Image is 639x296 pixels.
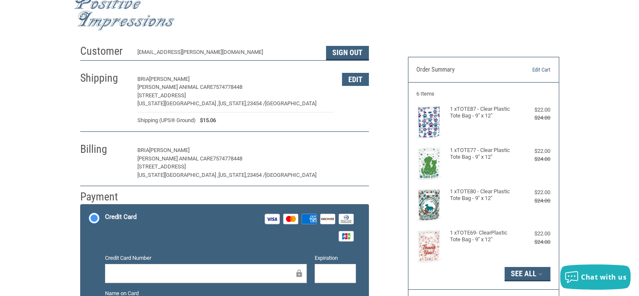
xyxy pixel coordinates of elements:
[137,92,186,99] span: [STREET_ADDRESS]
[517,155,550,163] div: $24.00
[450,188,515,202] h4: 1 x TOTE80 - Clear Plastic Tote Bag - 9" x 12"
[137,116,196,125] span: Shipping (UPS® Ground)
[315,254,356,262] label: Expiration
[218,100,247,107] span: [US_STATE],
[450,229,515,243] h4: 1 x TOTE69- ClearPlastic Tote Bag - 9" x 12"
[560,264,631,290] button: Chat with us
[505,267,550,281] button: See All
[105,254,307,262] label: Credit Card Number
[517,197,550,205] div: $24.00
[105,210,137,224] div: Credit Card
[137,163,186,170] span: [STREET_ADDRESS]
[137,147,149,153] span: Bria
[137,84,213,90] span: [PERSON_NAME] Animal Care
[80,190,129,204] h2: Payment
[450,147,515,161] h4: 1 x TOTE77 - Clear Plastic Tote Bag - 9" x 12"
[213,84,242,90] span: 7574778448
[265,100,316,107] span: [GEOGRAPHIC_DATA]
[517,106,550,114] div: $22.00
[80,44,129,58] h2: Customer
[213,155,242,162] span: 7574778448
[137,100,218,107] span: [US_STATE][GEOGRAPHIC_DATA] ,
[247,172,265,178] span: 23454 /
[517,188,550,197] div: $22.00
[265,172,316,178] span: [GEOGRAPHIC_DATA]
[218,172,247,178] span: [US_STATE],
[416,66,508,74] h3: Order Summary
[137,155,213,162] span: [PERSON_NAME] Animal Care
[137,172,218,178] span: [US_STATE][GEOGRAPHIC_DATA] ,
[196,116,216,125] span: $15.06
[149,76,189,82] span: [PERSON_NAME]
[137,48,318,60] div: [EMAIL_ADDRESS][PERSON_NAME][DOMAIN_NAME]
[149,147,189,153] span: [PERSON_NAME]
[581,272,626,282] span: Chat with us
[80,142,129,156] h2: Billing
[450,106,515,120] h4: 1 x TOTE87 - Clear Plastic Tote Bag - 9" x 12"
[517,114,550,122] div: $24.00
[247,100,265,107] span: 23454 /
[508,66,550,74] a: Edit Cart
[517,238,550,246] div: $24.00
[342,144,369,157] button: Edit
[517,147,550,155] div: $22.00
[342,73,369,86] button: Edit
[326,46,369,60] button: Sign Out
[137,76,149,82] span: Bria
[80,71,129,85] h2: Shipping
[517,229,550,238] div: $22.00
[416,91,550,97] h3: 6 Items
